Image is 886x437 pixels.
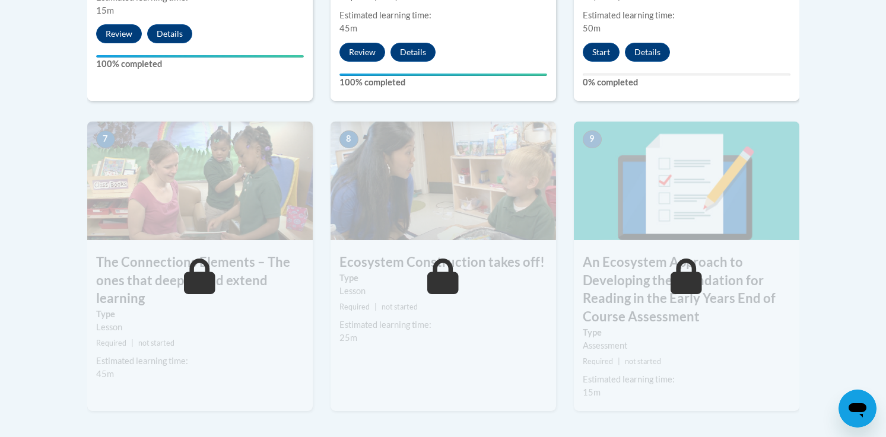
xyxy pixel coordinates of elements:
[583,43,620,62] button: Start
[583,23,601,33] span: 50m
[87,122,313,240] img: Course Image
[583,387,601,397] span: 15m
[339,23,357,33] span: 45m
[574,122,799,240] img: Course Image
[618,357,620,366] span: |
[339,130,358,148] span: 8
[96,308,304,321] label: Type
[339,272,547,285] label: Type
[583,76,790,89] label: 0% completed
[339,9,547,22] div: Estimated learning time:
[839,390,877,428] iframe: Button to launch messaging window
[382,302,418,311] span: not started
[574,253,799,326] h3: An Ecosystem Approach to Developing the Foundation for Reading in the Early Years End of Course A...
[583,373,790,386] div: Estimated learning time:
[96,58,304,71] label: 100% completed
[331,122,556,240] img: Course Image
[583,9,790,22] div: Estimated learning time:
[96,369,114,379] span: 45m
[339,76,547,89] label: 100% completed
[625,357,661,366] span: not started
[131,339,134,347] span: |
[96,130,115,148] span: 7
[374,302,377,311] span: |
[339,302,370,311] span: Required
[339,285,547,298] div: Lesson
[96,5,114,15] span: 15m
[96,339,126,347] span: Required
[96,321,304,334] div: Lesson
[390,43,436,62] button: Details
[583,339,790,352] div: Assessment
[339,318,547,331] div: Estimated learning time:
[339,333,357,343] span: 25m
[138,339,174,347] span: not started
[339,74,547,76] div: Your progress
[583,326,790,339] label: Type
[331,253,556,272] h3: Ecosystem Construction takes off!
[87,253,313,308] h3: The Connections Elements – The ones that deepen and extend learning
[147,24,192,43] button: Details
[583,130,602,148] span: 9
[339,43,385,62] button: Review
[96,55,304,58] div: Your progress
[583,357,613,366] span: Required
[96,355,304,368] div: Estimated learning time:
[625,43,670,62] button: Details
[96,24,142,43] button: Review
